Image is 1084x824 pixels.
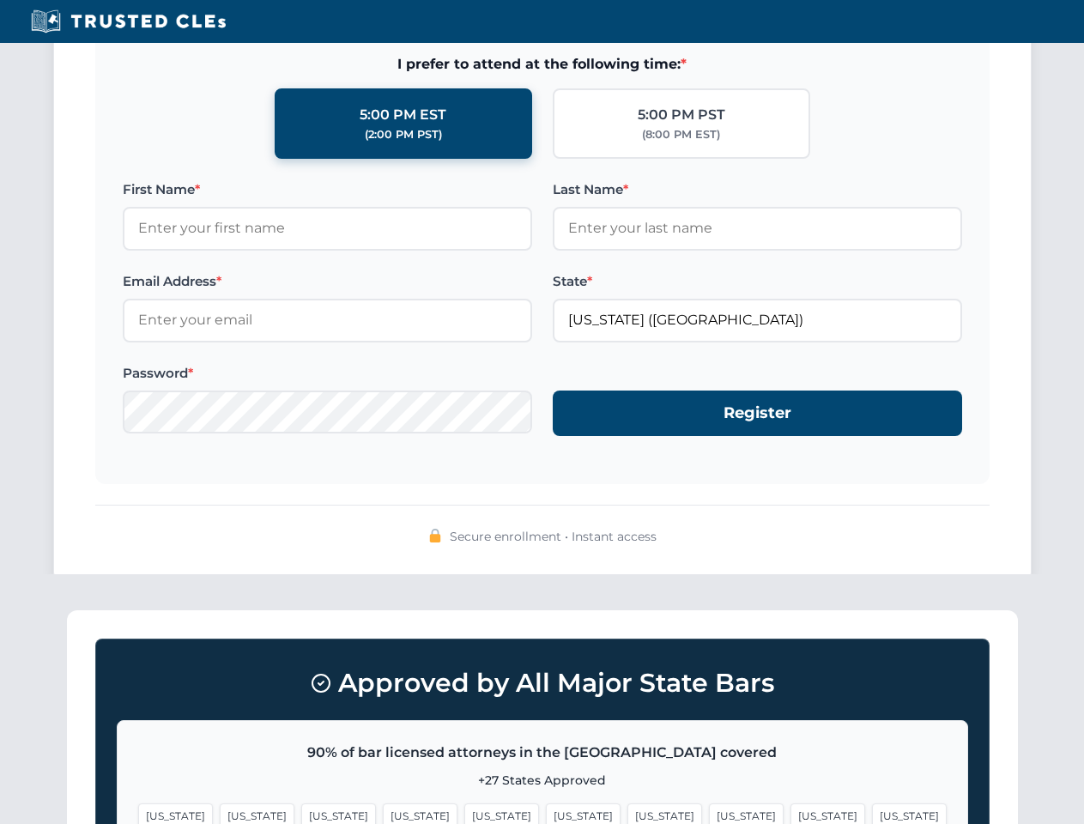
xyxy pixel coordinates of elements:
[138,771,947,790] p: +27 States Approved
[428,529,442,542] img: 🔒
[123,299,532,342] input: Enter your email
[365,126,442,143] div: (2:00 PM PST)
[553,179,962,200] label: Last Name
[638,104,725,126] div: 5:00 PM PST
[642,126,720,143] div: (8:00 PM EST)
[450,527,657,546] span: Secure enrollment • Instant access
[553,271,962,292] label: State
[123,271,532,292] label: Email Address
[553,299,962,342] input: Florida (FL)
[553,207,962,250] input: Enter your last name
[360,104,446,126] div: 5:00 PM EST
[553,391,962,436] button: Register
[26,9,231,34] img: Trusted CLEs
[123,53,962,76] span: I prefer to attend at the following time:
[138,742,947,764] p: 90% of bar licensed attorneys in the [GEOGRAPHIC_DATA] covered
[123,363,532,384] label: Password
[123,207,532,250] input: Enter your first name
[117,660,968,706] h3: Approved by All Major State Bars
[123,179,532,200] label: First Name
